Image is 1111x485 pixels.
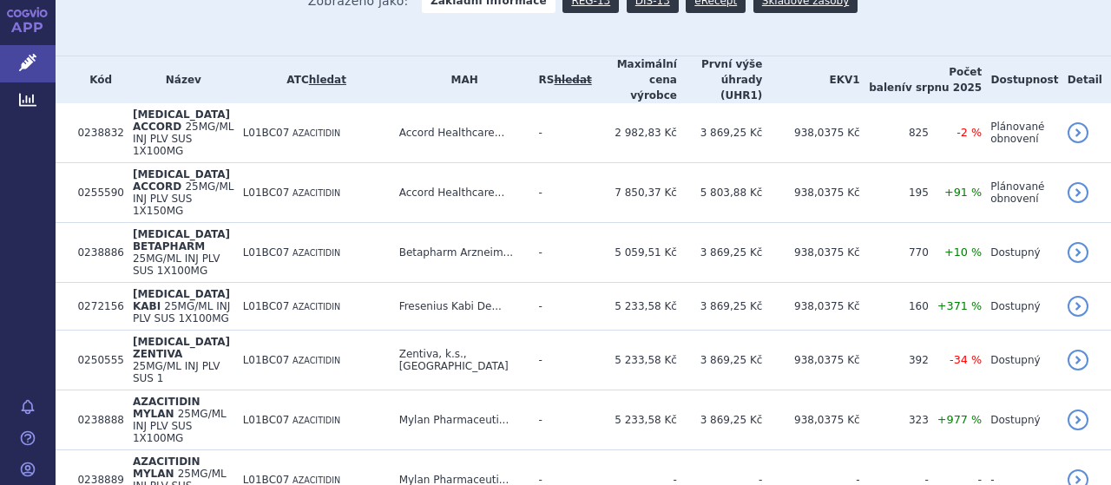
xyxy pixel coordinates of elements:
span: L01BC07 [243,246,290,259]
td: - [530,223,592,283]
a: detail [1068,122,1088,143]
td: 3 869,25 Kč [677,223,762,283]
td: Zentiva, k.s., [GEOGRAPHIC_DATA] [391,331,530,390]
a: vyhledávání neobsahuje žádnou platnou referenční skupinu [555,74,592,86]
a: detail [1068,242,1088,263]
th: ATC [234,56,391,103]
span: 25MG/ML INJ PLV SUS 1 [133,360,220,384]
td: Dostupný [982,223,1059,283]
span: [MEDICAL_DATA] ACCORD [133,168,230,193]
span: [MEDICAL_DATA] KABI [133,288,230,312]
th: MAH [391,56,530,103]
a: detail [1068,350,1088,370]
td: 160 [860,283,929,331]
del: hledat [555,74,592,86]
td: Accord Healthcare... [391,163,530,223]
td: 938,0375 Kč [762,103,859,163]
td: Accord Healthcare... [391,103,530,163]
td: 5 233,58 Kč [592,283,677,331]
td: Plánované obnovení [982,103,1059,163]
td: Dostupný [982,331,1059,390]
th: První výše úhrady (UHR1) [677,56,762,103]
span: 25MG/ML INJ PLV SUS 1X100MG [133,121,234,157]
span: v srpnu 2025 [905,82,982,94]
td: 5 059,51 Kč [592,223,677,283]
th: Detail [1059,56,1111,103]
th: Dostupnost [982,56,1059,103]
span: AZACITIDIN [293,188,340,198]
td: - [530,390,592,450]
td: 938,0375 Kč [762,331,859,390]
a: detail [1068,410,1088,430]
td: 0272156 [69,283,123,331]
td: 3 869,25 Kč [677,283,762,331]
span: [MEDICAL_DATA] ZENTIVA [133,336,230,360]
td: - [530,103,592,163]
th: Počet balení [860,56,983,103]
td: 5 233,58 Kč [592,331,677,390]
span: 25MG/ML INJ PLV SUS 1X150MG [133,180,234,217]
span: L01BC07 [243,354,290,366]
td: 0238832 [69,103,123,163]
td: 938,0375 Kč [762,390,859,450]
td: 0238886 [69,223,123,283]
span: L01BC07 [243,414,290,426]
td: - [530,283,592,331]
span: -34 % [950,353,982,366]
td: Fresenius Kabi De... [391,283,530,331]
td: 3 869,25 Kč [677,103,762,163]
span: 25MG/ML INJ PLV SUS 1X100MG [133,300,230,324]
span: L01BC07 [243,127,290,139]
span: AZACITIDIN [293,356,340,365]
span: +977 % [937,413,982,426]
td: 2 982,83 Kč [592,103,677,163]
td: 0250555 [69,331,123,390]
span: AZACITIDIN [293,475,340,485]
span: AZACITIDIN [293,248,340,258]
td: 825 [860,103,929,163]
span: AZACITIDIN MYLAN [133,396,201,420]
span: AZACITIDIN [293,302,340,311]
span: +10 % [944,246,982,259]
td: Plánované obnovení [982,163,1059,223]
span: [MEDICAL_DATA] BETAPHARM [133,228,230,252]
a: hledat [309,74,346,86]
td: 5 803,88 Kč [677,163,762,223]
td: 392 [860,331,929,390]
td: 5 233,58 Kč [592,390,677,450]
span: AZACITIDIN MYLAN [133,456,201,480]
td: 0238888 [69,390,123,450]
span: AZACITIDIN [293,416,340,425]
span: AZACITIDIN [293,128,340,138]
a: detail [1068,182,1088,203]
td: Dostupný [982,390,1059,450]
td: 770 [860,223,929,283]
td: 938,0375 Kč [762,223,859,283]
td: - [530,331,592,390]
th: EKV1 [762,56,859,103]
td: 3 869,25 Kč [677,390,762,450]
span: L01BC07 [243,187,290,199]
td: 3 869,25 Kč [677,331,762,390]
td: - [530,163,592,223]
td: Mylan Pharmaceuti... [391,390,530,450]
td: 938,0375 Kč [762,163,859,223]
td: 323 [860,390,929,450]
span: -2 % [957,126,982,139]
a: detail [1068,296,1088,317]
span: 25MG/ML INJ PLV SUS 1X100MG [133,408,227,444]
th: RS [530,56,592,103]
span: [MEDICAL_DATA] ACCORD [133,108,230,133]
th: Název [124,56,234,103]
td: Betapharm Arzneim... [391,223,530,283]
span: +371 % [937,299,982,312]
span: L01BC07 [243,300,290,312]
th: Kód [69,56,123,103]
td: 7 850,37 Kč [592,163,677,223]
span: 25MG/ML INJ PLV SUS 1X100MG [133,252,220,277]
td: Dostupný [982,283,1059,331]
th: Maximální cena výrobce [592,56,677,103]
td: 938,0375 Kč [762,283,859,331]
td: 0255590 [69,163,123,223]
td: 195 [860,163,929,223]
